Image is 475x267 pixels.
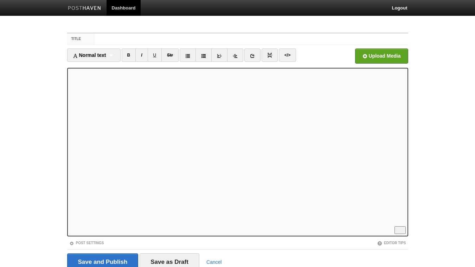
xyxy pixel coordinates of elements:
a: Editor Tips [377,241,406,245]
a: U [148,48,162,62]
img: Posthaven-bar [68,6,101,11]
a: Str [161,48,179,62]
label: Title [67,33,96,45]
a: </> [279,48,296,62]
a: Post Settings [69,241,104,245]
a: Cancel [206,259,222,265]
del: Str [167,53,173,58]
a: I [135,48,148,62]
a: B [122,48,136,62]
span: Normal text [73,52,106,58]
img: pagebreak-icon.png [267,53,272,58]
